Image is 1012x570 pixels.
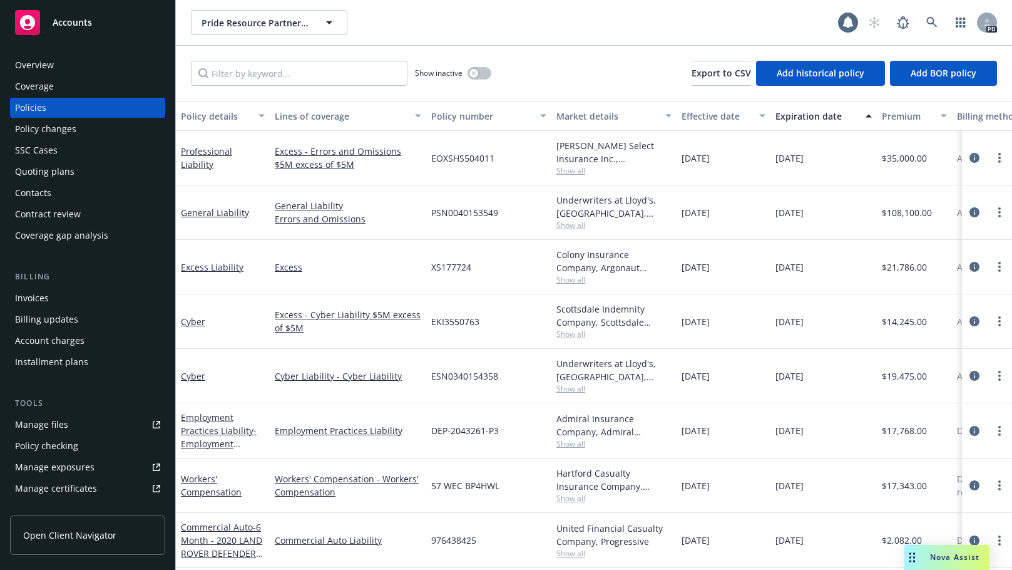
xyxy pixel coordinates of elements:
span: 976438425 [431,534,476,547]
span: [DATE] [682,534,710,547]
div: Policy changes [15,119,76,139]
a: Billing updates [10,309,165,329]
span: DEP-2043261-P3 [431,424,499,437]
button: Premium [877,101,952,131]
span: $17,768.00 [882,424,927,437]
div: Overview [15,55,54,75]
a: circleInformation [967,205,982,220]
span: 57 WEC BP4HWL [431,479,499,492]
div: Policy details [181,110,251,123]
div: Installment plans [15,352,88,372]
a: Policy changes [10,119,165,139]
span: [DATE] [682,479,710,492]
a: circleInformation [967,259,982,274]
span: Show all [556,438,672,449]
a: Installment plans [10,352,165,372]
a: circleInformation [967,314,982,329]
a: more [992,259,1007,274]
span: $19,475.00 [882,370,927,383]
a: Workers' Compensation - Workers' Compensation [275,472,421,499]
span: [DATE] [682,152,710,165]
span: Open Client Navigator [23,529,116,542]
div: Drag to move [904,545,920,570]
button: Lines of coverage [270,101,426,131]
a: Quoting plans [10,162,165,182]
a: Account charges [10,331,165,351]
a: more [992,314,1007,329]
span: XS177724 [431,261,471,274]
span: [DATE] [775,424,804,437]
span: Show all [556,329,672,339]
span: Show all [556,383,672,394]
div: Lines of coverage [275,110,407,123]
span: PSN0040153549 [431,206,498,219]
span: [DATE] [775,534,804,547]
span: [DATE] [775,315,804,328]
a: Cyber Liability - Cyber Liability [275,370,421,383]
a: Contract review [10,204,165,224]
button: Export to CSV [692,61,751,86]
span: $14,245.00 [882,315,927,328]
span: [DATE] [775,206,804,219]
a: more [992,205,1007,220]
span: [DATE] [682,206,710,219]
span: Show all [556,165,672,176]
div: Account charges [15,331,84,351]
button: Market details [551,101,677,131]
button: Pride Resource Partners LLC [191,10,347,35]
a: circleInformation [967,150,982,165]
a: Start snowing [862,10,887,35]
a: Coverage gap analysis [10,225,165,246]
span: - Employment Practices Liability [181,425,257,463]
span: [DATE] [775,479,804,492]
button: Add historical policy [756,61,885,86]
div: Tools [10,397,165,410]
a: SSC Cases [10,140,165,160]
span: $108,100.00 [882,206,932,219]
div: Contacts [15,183,51,203]
span: EOXSHS504011 [431,152,494,165]
div: Invoices [15,288,49,308]
span: $21,786.00 [882,261,927,274]
div: Contract review [15,204,81,224]
div: [PERSON_NAME] Select Insurance Inc., [PERSON_NAME] Insurance Group, Ltd., CRC Group [556,139,672,165]
a: more [992,478,1007,493]
a: Commercial Auto Liability [275,534,421,547]
span: [DATE] [775,261,804,274]
button: Add BOR policy [890,61,997,86]
a: Manage exposures [10,457,165,477]
a: more [992,533,1007,548]
a: Workers' Compensation [181,473,242,498]
div: Hartford Casualty Insurance Company, Hartford Insurance Group [556,467,672,493]
a: Policy checking [10,436,165,456]
a: Cyber [181,316,205,328]
a: circleInformation [967,478,982,493]
a: Employment Practices Liability [275,424,421,437]
span: [DATE] [682,261,710,274]
a: Overview [10,55,165,75]
span: Show all [556,493,672,504]
span: Export to CSV [692,67,751,79]
a: circleInformation [967,423,982,438]
span: Show all [556,274,672,285]
span: Add BOR policy [911,67,976,79]
div: Effective date [682,110,752,123]
a: Employment Practices Liability [181,412,257,463]
a: General Liability [181,207,249,219]
span: [DATE] [682,424,710,437]
div: SSC Cases [15,140,58,160]
span: Accounts [53,18,92,28]
span: [DATE] [775,152,804,165]
a: Search [919,10,944,35]
a: General Liability [275,199,421,212]
a: Excess [275,261,421,274]
a: Coverage [10,76,165,96]
div: Manage exposures [15,457,95,477]
div: Colony Insurance Company, Argonaut Insurance Company (Argo), CRC Group [556,248,672,274]
a: Switch app [948,10,973,35]
a: more [992,423,1007,438]
span: Pride Resource Partners LLC [202,16,310,29]
div: Coverage [15,76,54,96]
a: Excess - Errors and Omissions $5M excess of $5M [275,145,421,171]
span: Show all [556,548,672,559]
